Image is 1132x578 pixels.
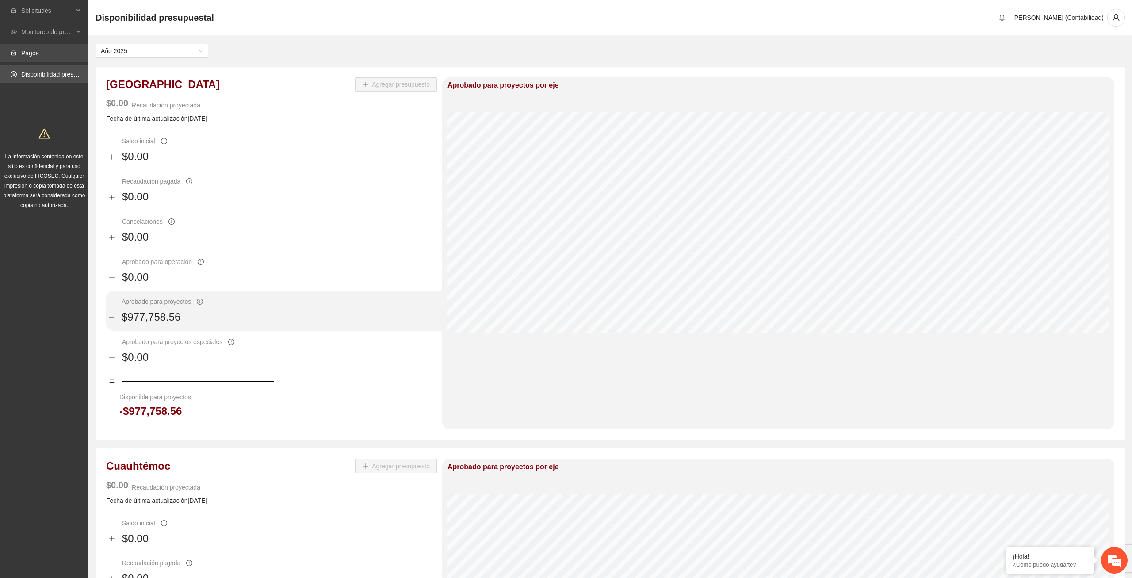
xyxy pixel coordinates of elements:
[11,8,17,14] span: inbox
[122,532,149,544] span: $0.00
[106,115,207,122] span: Fecha de última actualización [DATE]
[1108,14,1124,22] span: user
[11,29,17,35] span: eye
[132,484,200,491] span: Recaudación proyectada
[184,560,194,566] span: exclamation-circle
[122,559,180,567] span: Recaudación pagada
[184,178,194,184] span: exclamation-circle
[109,355,115,366] span: minus
[447,462,1109,472] h5: Aprobado para proyectos por eje
[21,2,73,19] span: Solicitudes
[106,459,170,473] h3: Cuauhtémoc
[195,256,206,267] button: exclamation-circle
[447,80,1109,91] h5: Aprobado para proyectos por eje
[4,241,168,272] textarea: Escriba su mensaje y pulse “Intro”
[995,11,1009,25] button: bell
[355,459,437,473] button: plusAgregar presupuesto
[122,138,155,145] span: Saldo inicial
[195,299,205,305] span: exclamation-circle
[159,138,169,144] span: exclamation-circle
[995,14,1009,21] span: bell
[109,194,115,205] span: plus
[109,234,115,245] span: plus
[21,71,97,78] a: Disponibilidad presupuestal
[21,50,39,57] a: Pagos
[122,338,222,345] span: Aprobado para proyectos especiales
[46,45,149,57] div: Chatee con nosotros ahora
[109,378,115,384] span: pause
[195,296,205,307] button: exclamation-circle
[159,520,169,526] span: exclamation-circle
[196,259,206,265] span: exclamation-circle
[96,11,214,25] span: Disponibilidad presupuestal
[122,351,149,363] span: $0.00
[122,218,163,225] span: Cancelaciones
[159,518,169,528] button: exclamation-circle
[21,23,73,41] span: Monitoreo de proyectos
[109,154,115,165] span: plus
[122,520,155,527] span: Saldo inicial
[51,118,122,207] span: Estamos en línea.
[122,298,191,305] span: Aprobado para proyectos
[122,178,180,185] span: Recaudación pagada
[1013,561,1088,568] p: ¿Cómo puedo ayudarte?
[109,536,115,547] span: plus
[122,191,149,203] span: $0.00
[119,394,191,401] span: Disponible para proyectos
[122,150,149,162] span: $0.00
[106,77,219,92] h3: [GEOGRAPHIC_DATA]
[106,479,128,491] h4: $0.00
[108,314,115,325] span: minus
[119,404,442,419] h4: -$977,758.56
[1013,14,1104,21] span: [PERSON_NAME] (Contabilidad)
[132,102,200,109] span: Recaudación proyectada
[355,77,437,92] button: plusAgregar presupuesto
[4,153,85,208] span: La información contenida en este sitio es confidencial y para uso exclusivo de FICOSEC. Cualquier...
[167,218,176,225] span: exclamation-circle
[106,97,128,109] h4: $0.00
[184,558,195,568] button: exclamation-circle
[38,128,50,139] span: warning
[101,44,203,57] span: Año 2025
[106,497,207,504] span: Fecha de última actualización [DATE]
[145,4,166,26] div: Minimizar ventana de chat en vivo
[166,216,177,227] button: exclamation-circle
[122,258,192,265] span: Aprobado para operación
[184,176,195,187] button: exclamation-circle
[109,274,115,285] span: minus
[1107,9,1125,27] button: user
[226,339,236,345] span: exclamation-circle
[159,136,169,146] button: exclamation-circle
[122,271,149,283] span: $0.00
[122,231,149,243] span: $0.00
[1013,553,1088,560] div: ¡Hola!
[226,337,237,347] button: exclamation-circle
[122,311,180,323] span: $977,758.56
